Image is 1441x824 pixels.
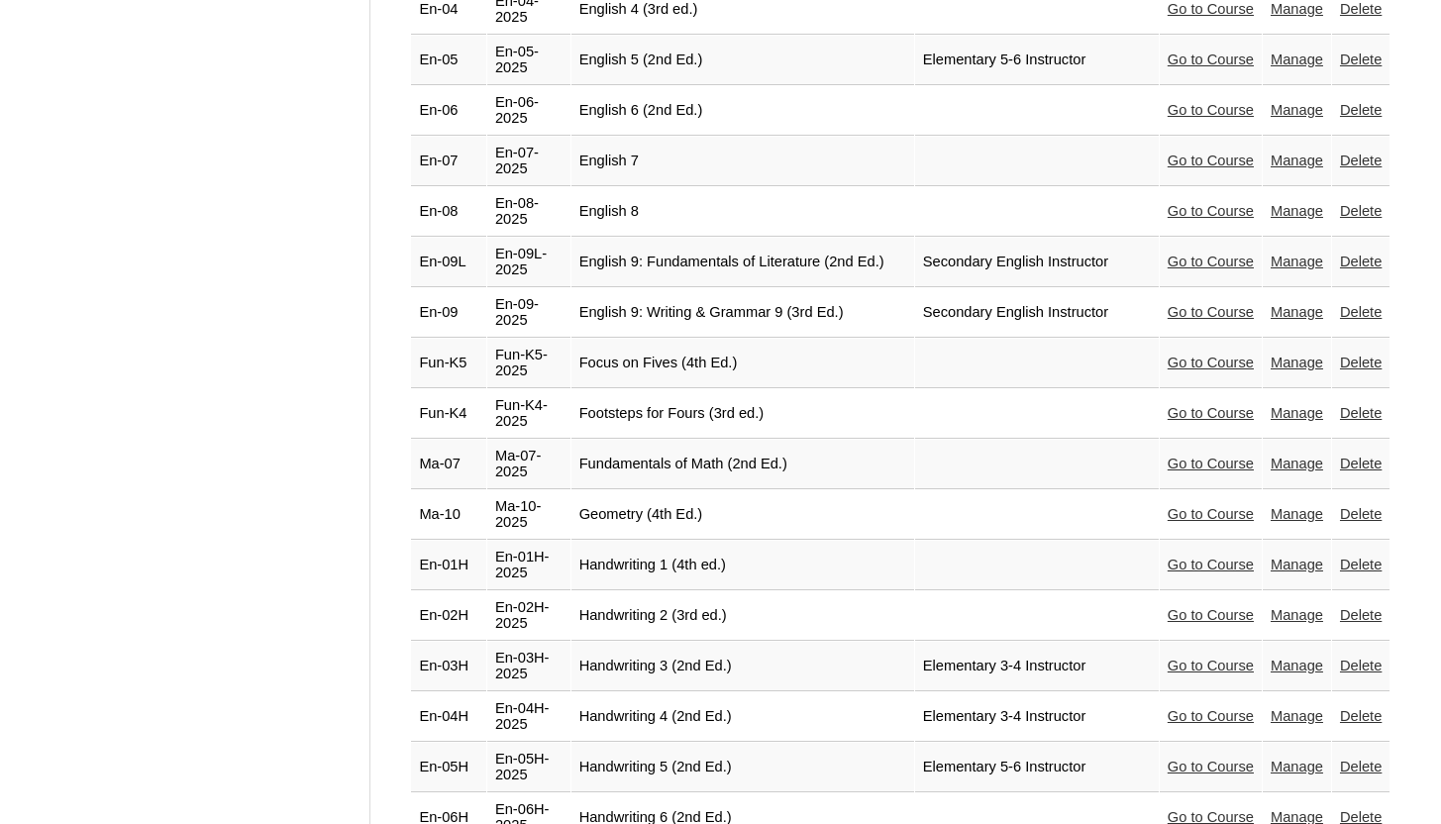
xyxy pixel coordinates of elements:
a: Manage [1271,1,1323,17]
td: En-05H-2025 [487,743,570,792]
a: Go to Course [1168,1,1254,17]
a: Go to Course [1168,759,1254,774]
a: Manage [1271,607,1323,623]
a: Go to Course [1168,607,1254,623]
a: Go to Course [1168,51,1254,67]
td: En-06-2025 [487,86,570,136]
td: Fun-K4-2025 [487,389,570,439]
td: Secondary English Instructor [915,238,1159,287]
td: En-03H [411,642,486,691]
td: English 8 [571,187,914,237]
td: Footsteps for Fours (3rd ed.) [571,389,914,439]
td: Handwriting 3 (2nd Ed.) [571,642,914,691]
td: En-01H [411,541,486,590]
a: Manage [1271,304,1323,320]
a: Manage [1271,355,1323,370]
a: Go to Course [1168,456,1254,471]
a: Manage [1271,506,1323,522]
td: Fun-K4 [411,389,486,439]
td: Ma-10 [411,490,486,540]
a: Manage [1271,102,1323,118]
td: Secondary English Instructor [915,288,1159,338]
td: Handwriting 2 (3rd ed.) [571,591,914,641]
td: Handwriting 5 (2nd Ed.) [571,743,914,792]
td: En-05H [411,743,486,792]
a: Go to Course [1168,506,1254,522]
td: En-08-2025 [487,187,570,237]
td: Ma-10-2025 [487,490,570,540]
td: En-04H-2025 [487,692,570,742]
td: Elementary 5-6 Instructor [915,743,1159,792]
a: Delete [1340,153,1382,168]
a: Manage [1271,153,1323,168]
td: Ma-07 [411,440,486,489]
a: Go to Course [1168,658,1254,673]
td: Focus on Fives (4th Ed.) [571,339,914,388]
td: English 9: Writing & Grammar 9 (3rd Ed.) [571,288,914,338]
td: Elementary 3-4 Instructor [915,642,1159,691]
td: En-02H [411,591,486,641]
a: Delete [1340,405,1382,421]
a: Delete [1340,355,1382,370]
a: Go to Course [1168,405,1254,421]
td: Fun-K5 [411,339,486,388]
a: Delete [1340,254,1382,269]
a: Delete [1340,1,1382,17]
td: Fundamentals of Math (2nd Ed.) [571,440,914,489]
td: En-09L [411,238,486,287]
a: Delete [1340,557,1382,572]
td: En-09L-2025 [487,238,570,287]
td: Ma-07-2025 [487,440,570,489]
td: Geometry (4th Ed.) [571,490,914,540]
a: Manage [1271,759,1323,774]
a: Delete [1340,304,1382,320]
a: Manage [1271,557,1323,572]
td: En-02H-2025 [487,591,570,641]
td: Elementary 3-4 Instructor [915,692,1159,742]
a: Manage [1271,456,1323,471]
a: Delete [1340,658,1382,673]
td: En-09 [411,288,486,338]
td: En-01H-2025 [487,541,570,590]
a: Delete [1340,708,1382,724]
a: Go to Course [1168,355,1254,370]
td: Handwriting 1 (4th ed.) [571,541,914,590]
a: Delete [1340,456,1382,471]
a: Go to Course [1168,203,1254,219]
a: Delete [1340,759,1382,774]
a: Go to Course [1168,254,1254,269]
a: Delete [1340,203,1382,219]
a: Go to Course [1168,708,1254,724]
td: English 9: Fundamentals of Literature (2nd Ed.) [571,238,914,287]
td: En-05 [411,36,486,85]
td: En-09-2025 [487,288,570,338]
td: Elementary 5-6 Instructor [915,36,1159,85]
td: English 6 (2nd Ed.) [571,86,914,136]
td: En-04H [411,692,486,742]
a: Manage [1271,708,1323,724]
a: Go to Course [1168,102,1254,118]
td: En-03H-2025 [487,642,570,691]
a: Delete [1340,51,1382,67]
a: Manage [1271,203,1323,219]
td: English 5 (2nd Ed.) [571,36,914,85]
a: Delete [1340,506,1382,522]
a: Delete [1340,607,1382,623]
a: Go to Course [1168,557,1254,572]
td: En-06 [411,86,486,136]
a: Delete [1340,102,1382,118]
a: Manage [1271,658,1323,673]
a: Manage [1271,51,1323,67]
td: En-07-2025 [487,137,570,186]
td: En-08 [411,187,486,237]
a: Manage [1271,254,1323,269]
td: En-07 [411,137,486,186]
td: En-05-2025 [487,36,570,85]
td: Handwriting 4 (2nd Ed.) [571,692,914,742]
td: Fun-K5-2025 [487,339,570,388]
a: Manage [1271,405,1323,421]
a: Go to Course [1168,153,1254,168]
a: Go to Course [1168,304,1254,320]
td: English 7 [571,137,914,186]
